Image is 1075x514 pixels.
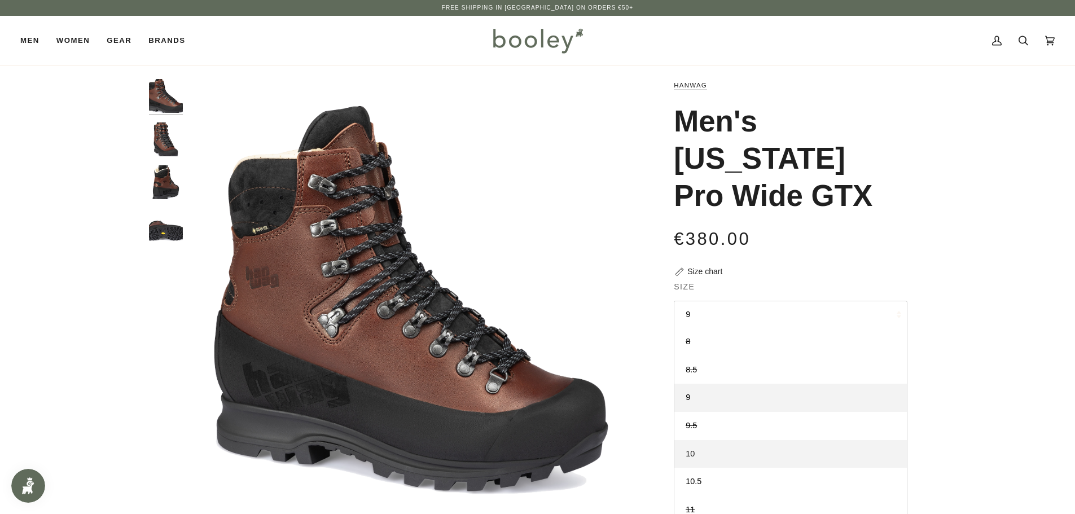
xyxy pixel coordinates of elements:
[20,16,48,65] a: Men
[686,393,690,402] span: 9
[674,301,907,328] button: 9
[686,337,690,346] span: 8
[686,365,697,374] span: 8.5
[674,281,695,293] span: Size
[686,477,701,486] span: 10.5
[686,421,697,430] span: 9.5
[149,79,183,113] img: Hanwag Men's Alaska Pro Wide GTX Century / Black - Booley Galway
[11,469,45,503] iframe: Button to open loyalty program pop-up
[686,449,695,458] span: 10
[442,3,633,12] p: Free Shipping in [GEOGRAPHIC_DATA] on Orders €50+
[674,412,907,440] a: 9.5
[56,35,90,46] span: Women
[107,35,131,46] span: Gear
[140,16,194,65] a: Brands
[149,165,183,199] img: Hanwag Men's Alaska Pro Wide GTX - Booley Galway
[674,468,907,496] a: 10.5
[674,356,907,384] a: 8.5
[674,103,899,214] h1: Men's [US_STATE] Pro Wide GTX
[687,266,722,278] div: Size chart
[674,440,907,468] a: 10
[149,209,183,243] img: Hanwag Men's Alaska Pro Wide GTX - Booley Galway
[98,16,140,65] a: Gear
[674,328,907,356] a: 8
[674,384,907,412] a: 9
[48,16,98,65] a: Women
[686,505,695,514] span: 11
[148,35,185,46] span: Brands
[149,122,183,156] img: Hanwag Men's Alaska Pro Wide GTX - Booley Galway
[20,35,40,46] span: Men
[674,82,707,89] a: Hanwag
[674,229,751,249] span: €380.00
[488,24,587,57] img: Booley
